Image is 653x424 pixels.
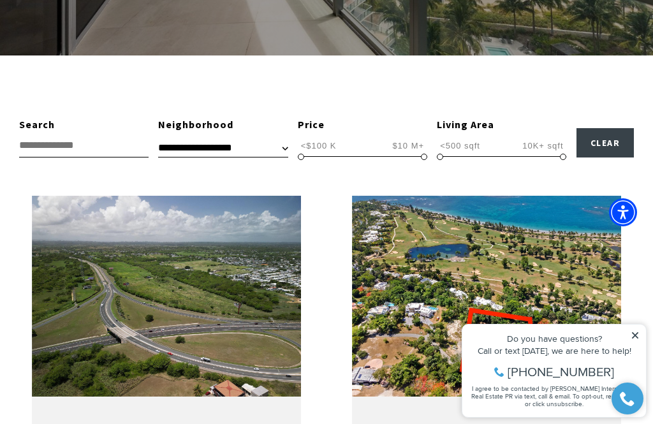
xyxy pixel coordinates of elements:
[389,140,427,152] span: $10 M+
[16,78,182,103] span: I agree to be contacted by [PERSON_NAME] International Real Estate PR via text, call & email. To ...
[19,117,149,133] div: Search
[13,41,184,50] div: Call or text [DATE], we are here to help!
[437,117,566,133] div: Living Area
[609,198,637,226] div: Accessibility Menu
[519,140,566,152] span: 10K+ sqft
[298,140,340,152] span: <$100 K
[52,60,159,73] span: [PHONE_NUMBER]
[13,29,184,38] div: Do you have questions?
[158,117,288,133] div: Neighborhood
[437,140,483,152] span: <500 sqft
[576,128,635,157] button: Clear
[298,117,427,133] div: Price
